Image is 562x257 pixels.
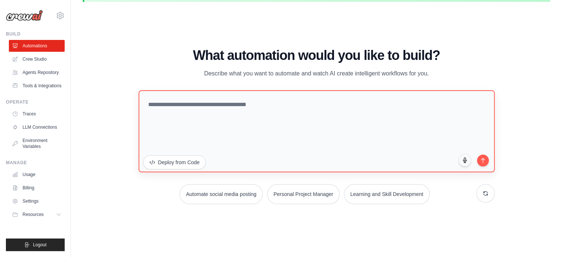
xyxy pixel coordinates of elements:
button: Deploy from Code [143,155,206,169]
a: LLM Connections [9,121,65,133]
button: Logout [6,239,65,251]
a: Automations [9,40,65,52]
span: Resources [23,212,44,217]
iframe: Chat Widget [525,222,562,257]
button: Personal Project Manager [267,184,340,204]
div: Manage [6,160,65,166]
h1: What automation would you like to build? [139,48,495,63]
a: Tools & Integrations [9,80,65,92]
button: Automate social media posting [180,184,263,204]
div: Build [6,31,65,37]
a: Traces [9,108,65,120]
a: Settings [9,195,65,207]
button: Learning and Skill Development [344,184,430,204]
a: Agents Repository [9,67,65,78]
a: Crew Studio [9,53,65,65]
div: Operate [6,99,65,105]
span: Logout [33,242,47,248]
a: Billing [9,182,65,194]
a: Usage [9,169,65,180]
p: Describe what you want to automate and watch AI create intelligent workflows for you. [193,69,441,78]
button: Resources [9,209,65,220]
img: Logo [6,10,43,21]
a: Environment Variables [9,135,65,152]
